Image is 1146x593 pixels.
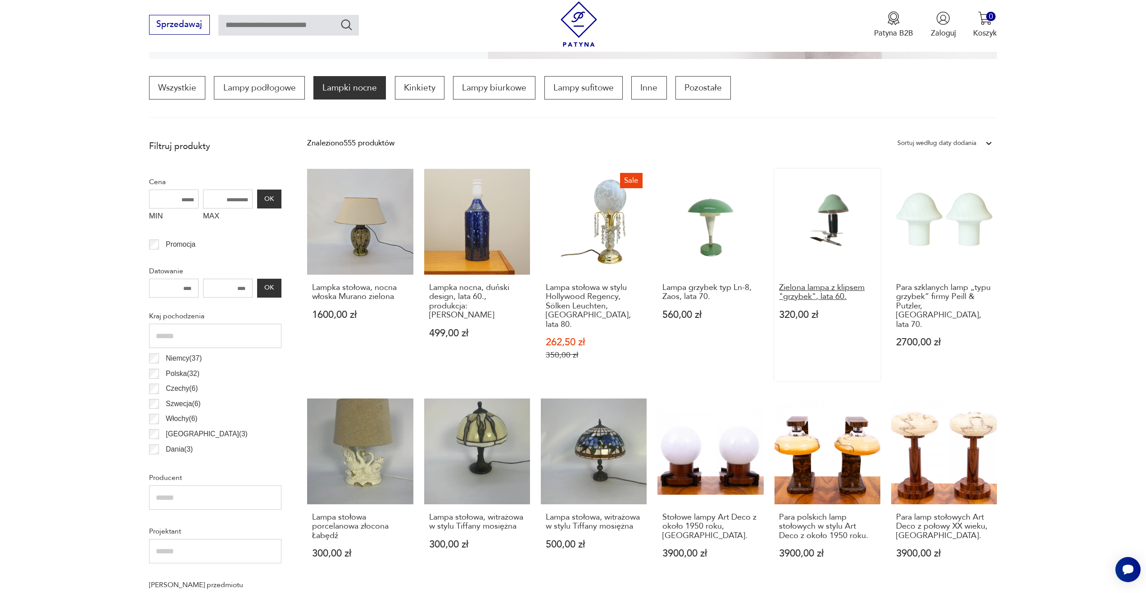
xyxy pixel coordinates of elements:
[149,265,281,277] p: Datowanie
[1115,557,1141,582] iframe: Smartsupp widget button
[307,169,413,381] a: Lampka stołowa, nocna włoska Murano zielonaLampka stołowa, nocna włoska Murano zielona1600,00 zł
[662,310,759,320] p: 560,00 zł
[149,76,205,100] a: Wszystkie
[986,12,996,21] div: 0
[779,513,875,540] h3: Para polskich lamp stołowych w stylu Art Deco z około 1950 roku.
[631,76,666,100] a: Inne
[424,169,530,381] a: Lampka nocna, duński design, lata 60., produkcja: DaniaLampka nocna, duński design, lata 60., pro...
[149,525,281,537] p: Projektant
[931,11,956,38] button: Zaloguj
[429,329,525,338] p: 499,00 zł
[662,549,759,558] p: 3900,00 zł
[453,76,535,100] a: Lampy biurkowe
[429,283,525,320] h3: Lampka nocna, duński design, lata 60., produkcja: [PERSON_NAME]
[978,11,992,25] img: Ikona koszyka
[546,350,642,360] p: 350,00 zł
[307,137,394,149] div: Znaleziono 555 produktów
[541,169,647,381] a: SaleLampa stołowa w stylu Hollywood Regency, Sölken Leuchten, Niemcy, lata 80.Lampa stołowa w sty...
[340,18,353,31] button: Szukaj
[887,11,901,25] img: Ikona medalu
[546,283,642,329] h3: Lampa stołowa w stylu Hollywood Regency, Sölken Leuchten, [GEOGRAPHIC_DATA], lata 80.
[779,549,875,558] p: 3900,00 zł
[775,169,880,381] a: Zielona lampa z klipsem "grzybek", lata 60.Zielona lampa z klipsem "grzybek", lata 60.320,00 zł
[166,428,247,440] p: [GEOGRAPHIC_DATA] ( 3 )
[424,398,530,580] a: Lampa stołowa, witrażowa w stylu Tiffany mosiężnaLampa stołowa, witrażowa w stylu Tiffany mosiężn...
[149,310,281,322] p: Kraj pochodzenia
[662,513,759,540] h3: Stołowe lampy Art Deco z około 1950 roku, [GEOGRAPHIC_DATA].
[874,28,913,38] p: Patyna B2B
[429,513,525,531] h3: Lampa stołowa, witrażowa w stylu Tiffany mosiężna
[546,338,642,347] p: 262,50 zł
[541,398,647,580] a: Lampa stołowa, witrażowa w stylu Tiffany mosiężnaLampa stołowa, witrażowa w stylu Tiffany mosiężn...
[544,76,623,100] a: Lampy sufitowe
[166,413,197,425] p: Włochy ( 6 )
[203,208,253,226] label: MAX
[779,310,875,320] p: 320,00 zł
[546,540,642,549] p: 500,00 zł
[891,398,997,580] a: Para lamp stołowych Art Deco z połowy XX wieku, Polska.Para lamp stołowych Art Deco z połowy XX w...
[546,513,642,531] h3: Lampa stołowa, witrażowa w stylu Tiffany mosiężna
[312,283,408,302] h3: Lampka stołowa, nocna włoska Murano zielona
[313,76,386,100] a: Lampki nocne
[896,338,992,347] p: 2700,00 zł
[257,190,281,208] button: OK
[896,549,992,558] p: 3900,00 zł
[166,368,199,380] p: Polska ( 32 )
[166,458,198,470] p: Francja ( 2 )
[662,283,759,302] h3: Lampa grzybek typ Ln-8, Zaos, lata 70.
[149,208,199,226] label: MIN
[166,444,193,455] p: Dania ( 3 )
[874,11,913,38] button: Patyna B2B
[166,353,202,364] p: Niemcy ( 37 )
[556,1,602,47] img: Patyna - sklep z meblami i dekoracjami vintage
[775,398,880,580] a: Para polskich lamp stołowych w stylu Art Deco z około 1950 roku.Para polskich lamp stołowych w st...
[307,398,413,580] a: Lampa stołowa porcelanowa złocona ŁabędźLampa stołowa porcelanowa złocona Łabędź300,00 zł
[657,398,763,580] a: Stołowe lampy Art Deco z około 1950 roku, Polska.Stołowe lampy Art Deco z około 1950 roku, [GEOGR...
[973,11,997,38] button: 0Koszyk
[166,383,198,394] p: Czechy ( 6 )
[166,239,195,250] p: Promocja
[897,137,976,149] div: Sortuj według daty dodania
[896,513,992,540] h3: Para lamp stołowych Art Deco z połowy XX wieku, [GEOGRAPHIC_DATA].
[149,579,281,591] p: [PERSON_NAME] przedmiotu
[149,22,210,29] a: Sprzedawaj
[973,28,997,38] p: Koszyk
[312,549,408,558] p: 300,00 zł
[891,169,997,381] a: Para szklanych lamp „typu grzybek” firmy Peill & Putzler, Niemcy, lata 70.Para szklanych lamp „ty...
[166,398,200,410] p: Szwecja ( 6 )
[149,472,281,484] p: Producent
[779,283,875,302] h3: Zielona lampa z klipsem "grzybek", lata 60.
[657,169,763,381] a: Lampa grzybek typ Ln-8, Zaos, lata 70.Lampa grzybek typ Ln-8, Zaos, lata 70.560,00 zł
[429,540,525,549] p: 300,00 zł
[931,28,956,38] p: Zaloguj
[936,11,950,25] img: Ikonka użytkownika
[257,279,281,298] button: OK
[149,140,281,152] p: Filtruj produkty
[395,76,444,100] a: Kinkiety
[149,176,281,188] p: Cena
[675,76,731,100] a: Pozostałe
[214,76,304,100] a: Lampy podłogowe
[149,15,210,35] button: Sprzedawaj
[312,310,408,320] p: 1600,00 zł
[896,283,992,329] h3: Para szklanych lamp „typu grzybek” firmy Peill & Putzler, [GEOGRAPHIC_DATA], lata 70.
[874,11,913,38] a: Ikona medaluPatyna B2B
[312,513,408,540] h3: Lampa stołowa porcelanowa złocona Łabędź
